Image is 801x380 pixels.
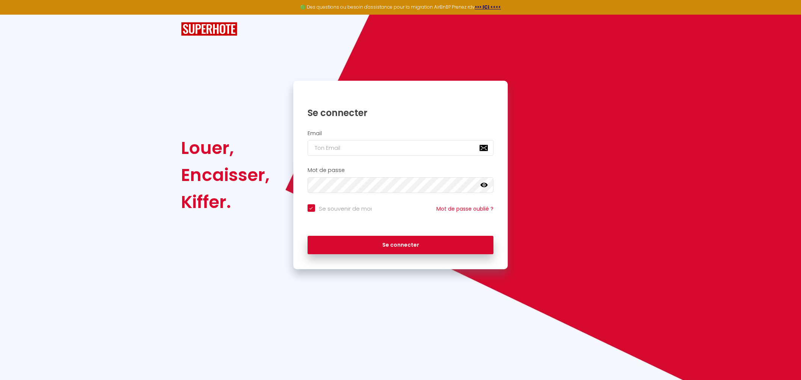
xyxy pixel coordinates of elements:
a: >>> ICI <<<< [475,4,501,10]
h2: Email [308,130,494,137]
a: Mot de passe oublié ? [436,205,493,213]
input: Ton Email [308,140,494,156]
div: Louer, [181,134,270,161]
h1: Se connecter [308,107,494,119]
button: Se connecter [308,236,494,255]
div: Kiffer. [181,188,270,216]
div: Encaisser, [181,161,270,188]
h2: Mot de passe [308,167,494,173]
img: SuperHote logo [181,22,237,36]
